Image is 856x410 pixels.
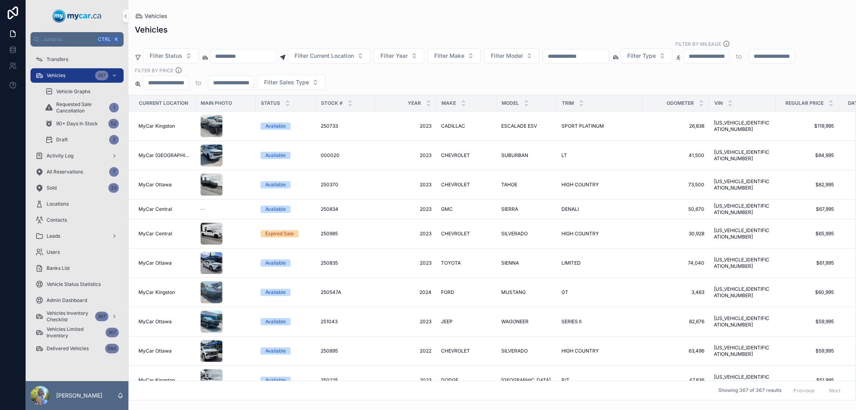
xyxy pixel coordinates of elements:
a: Available [260,377,311,384]
span: Sold [47,185,57,191]
a: MyCar Kingston [138,377,191,383]
a: [US_VEHICLE_IDENTIFICATION_NUMBER] [714,257,771,269]
a: CADILLAC [441,123,492,129]
span: 41,500 [647,152,704,159]
a: $60,995 [781,289,834,296]
span: Filter Type [627,52,656,60]
a: -- [200,206,251,212]
a: 2024 [381,289,431,296]
span: 2023 [381,260,431,266]
a: $65,995 [781,230,834,237]
a: GT [561,289,638,296]
span: GT [561,289,568,296]
span: Main Photo [201,100,232,106]
a: SIENNA [501,260,552,266]
a: $84,995 [781,152,834,159]
img: App logo [53,10,102,22]
span: MUSTANG [501,289,526,296]
div: Available [265,181,286,188]
a: 2023 [381,377,431,383]
span: 250547A [321,289,341,296]
a: Vehicle Graphs [40,84,124,99]
span: Showing 367 of 367 results [718,388,781,394]
span: MyCar Ottawa [138,260,172,266]
span: DENALI [561,206,579,212]
p: to [736,51,742,61]
span: 2023 [381,123,431,129]
p: [PERSON_NAME] [56,392,102,400]
label: FILTER BY PRICE [135,67,173,74]
span: MyCar [GEOGRAPHIC_DATA] [138,152,191,159]
span: 250225 [321,377,338,383]
span: Contacts [47,217,67,223]
span: Filter Current Location [295,52,354,60]
span: All Reservations [47,169,83,175]
a: 30,928 [647,230,704,237]
a: $119,995 [781,123,834,129]
span: [US_VEHICLE_IDENTIFICATION_NUMBER] [714,345,771,357]
span: Transfers [47,56,68,63]
a: TOYOTA [441,260,492,266]
a: 63,496 [647,348,704,354]
a: 74,040 [647,260,704,266]
span: MyCar Kingston [138,377,175,383]
span: 50,670 [647,206,704,212]
div: 23 [108,183,119,193]
span: Filter Model [491,52,523,60]
a: Vehicles Inventory Checklist367 [30,309,124,324]
a: MyCar Kingston [138,123,191,129]
a: Contacts [30,213,124,227]
span: 2023 [381,206,431,212]
div: 367 [106,328,119,337]
span: TAHOE [501,182,517,188]
a: Available [260,181,311,188]
span: $51,995 [781,377,834,383]
a: 250985 [321,230,371,237]
a: SILVERADO [501,230,552,237]
a: 26,838 [647,123,704,129]
span: $59,995 [781,318,834,325]
span: [US_VEHICLE_IDENTIFICATION_NUMBER] [714,227,771,240]
span: Locations [47,201,69,207]
a: MyCar Ottawa [138,318,191,325]
div: 1 [109,103,119,112]
a: $82,995 [781,182,834,188]
span: Vehicles Inventory Checklist [47,310,92,323]
div: Available [265,206,286,213]
span: Status [261,100,280,106]
a: [US_VEHICLE_IDENTIFICATION_NUMBER] [714,203,771,216]
span: Model [502,100,519,106]
span: SILVERADO [501,348,528,354]
a: CHEVROLET [441,348,492,354]
label: Filter By Mileage [675,40,721,47]
a: MyCar Kingston [138,289,191,296]
a: Transfers [30,52,124,67]
span: R/T [561,377,569,383]
button: Select Button [620,48,672,63]
span: CADILLAC [441,123,465,129]
span: Vehicles [47,72,65,79]
span: HIGH COUNTRY [561,230,599,237]
a: 90+ Days In Stock52 [40,116,124,131]
span: Regular Price [785,100,823,106]
span: Vehicle Graphs [56,88,90,95]
span: 250985 [321,230,338,237]
a: 000020 [321,152,371,159]
span: SPORT PLATINUM [561,123,604,129]
span: Delivered Vehicles [47,345,89,352]
div: Available [265,122,286,130]
a: Available [260,122,311,130]
span: MyCar Ottawa [138,318,172,325]
a: Available [260,347,311,355]
a: CHEVROLET [441,152,492,159]
a: [US_VEHICLE_IDENTIFICATION_NUMBER] [714,286,771,299]
button: Select Button [427,48,481,63]
span: FORD [441,289,454,296]
a: LT [561,152,638,159]
button: Select Button [484,48,539,63]
a: MUSTANG [501,289,552,296]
